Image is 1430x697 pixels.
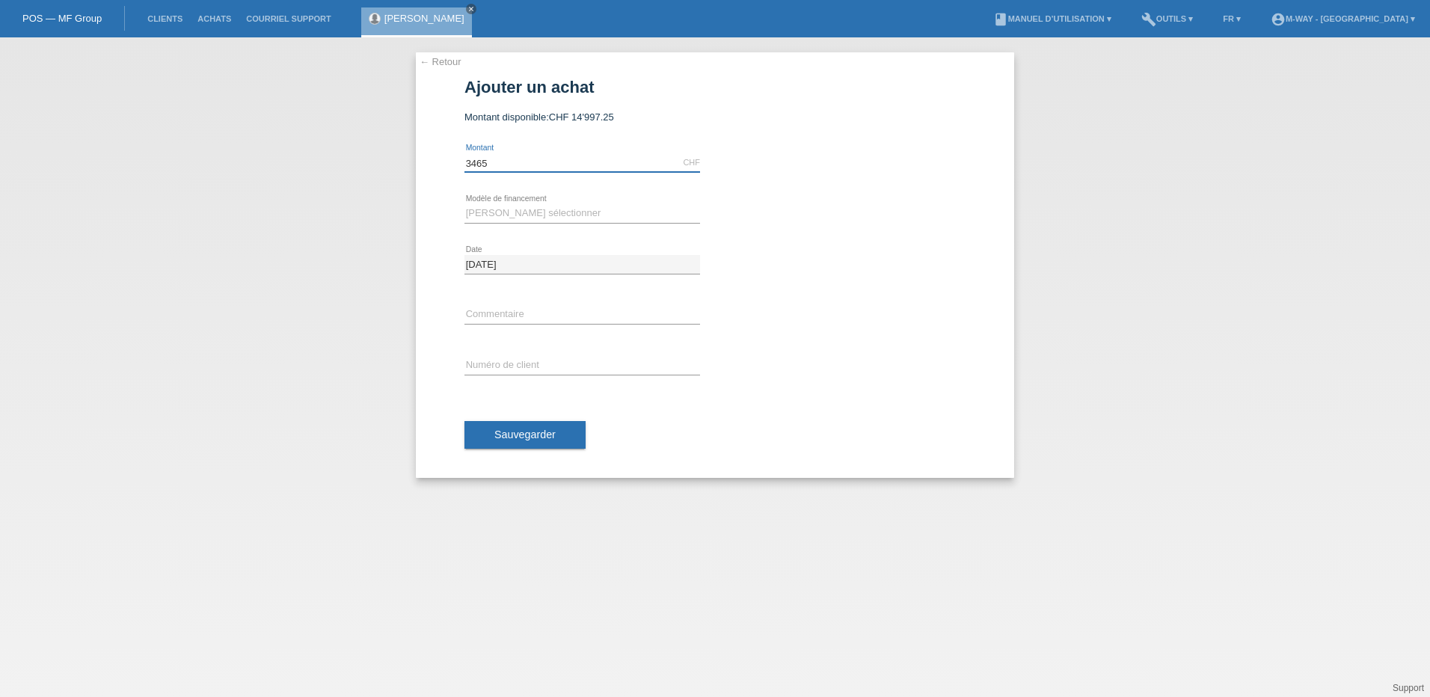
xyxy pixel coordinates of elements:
[1271,12,1286,27] i: account_circle
[1263,14,1423,23] a: account_circlem-way - [GEOGRAPHIC_DATA] ▾
[549,111,614,123] span: CHF 14'997.25
[1393,683,1424,693] a: Support
[464,78,966,96] h1: Ajouter un achat
[494,429,556,440] span: Sauvegarder
[1134,14,1200,23] a: buildOutils ▾
[464,421,586,449] button: Sauvegarder
[467,5,475,13] i: close
[190,14,239,23] a: Achats
[683,158,700,167] div: CHF
[1215,14,1248,23] a: FR ▾
[239,14,338,23] a: Courriel Support
[420,56,461,67] a: ← Retour
[1141,12,1156,27] i: build
[464,111,966,123] div: Montant disponible:
[140,14,190,23] a: Clients
[384,13,464,24] a: [PERSON_NAME]
[986,14,1119,23] a: bookManuel d’utilisation ▾
[993,12,1008,27] i: book
[22,13,102,24] a: POS — MF Group
[466,4,476,14] a: close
